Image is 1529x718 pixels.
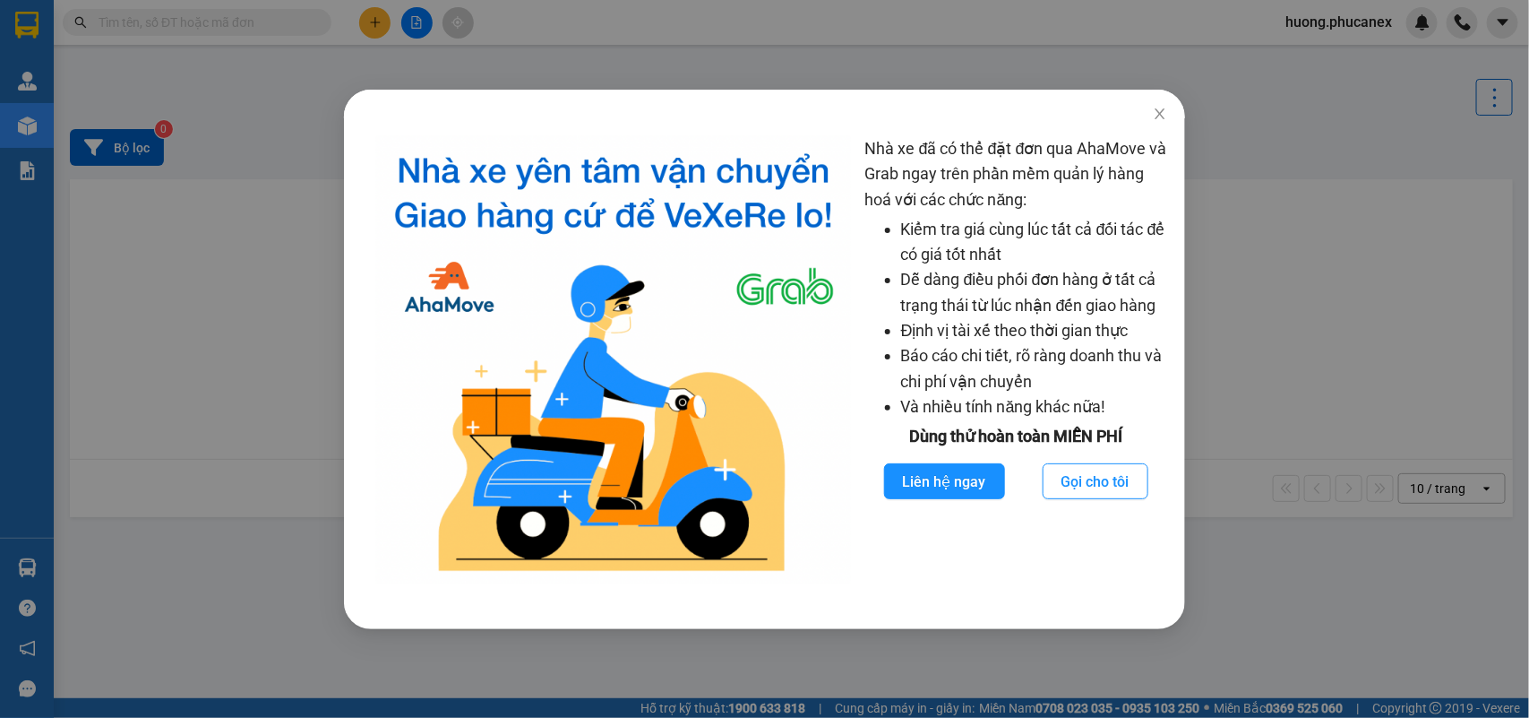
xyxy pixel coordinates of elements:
li: Kiểm tra giá cùng lúc tất cả đối tác để có giá tốt nhất [901,217,1167,268]
div: Nhà xe đã có thể đặt đơn qua AhaMove và Grab ngay trên phần mềm quản lý hàng hoá với các chức năng: [865,136,1167,584]
span: Liên hệ ngay [903,471,986,493]
li: Dễ dàng điều phối đơn hàng ở tất cả trạng thái từ lúc nhận đến giao hàng [901,267,1167,318]
span: close [1153,107,1167,121]
span: Gọi cho tôi [1061,471,1130,493]
button: Gọi cho tôi [1043,463,1148,499]
li: Và nhiều tính năng khác nữa! [901,394,1167,420]
button: Close [1135,90,1185,140]
button: Liên hệ ngay [884,463,1005,499]
div: Dùng thử hoàn toàn MIỄN PHÍ [865,424,1167,449]
li: Báo cáo chi tiết, rõ ràng doanh thu và chi phí vận chuyển [901,343,1167,394]
li: Định vị tài xế theo thời gian thực [901,318,1167,343]
img: logo [376,136,851,584]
